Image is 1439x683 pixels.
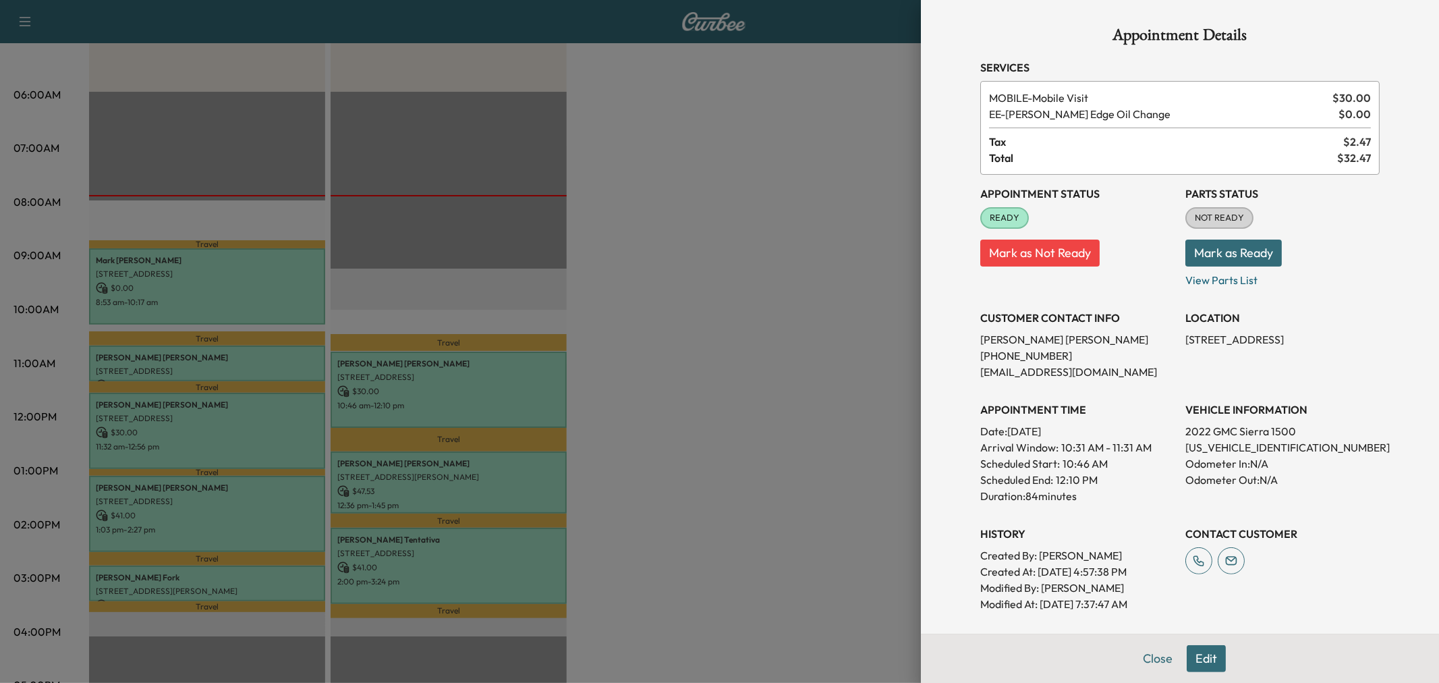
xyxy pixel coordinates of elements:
[1185,423,1380,439] p: 2022 GMC Sierra 1500
[980,547,1175,564] p: Created By : [PERSON_NAME]
[1185,402,1380,418] h3: VEHICLE INFORMATION
[989,90,1327,106] span: Mobile Visit
[1185,240,1282,267] button: Mark as Ready
[989,134,1343,150] span: Tax
[980,596,1175,612] p: Modified At : [DATE] 7:37:47 AM
[1134,645,1181,672] button: Close
[980,488,1175,504] p: Duration: 84 minutes
[980,423,1175,439] p: Date: [DATE]
[1332,90,1371,106] span: $ 30.00
[1185,439,1380,456] p: [US_VEHICLE_IDENTIFICATION_NUMBER]
[1187,645,1226,672] button: Edit
[980,402,1175,418] h3: APPOINTMENT TIME
[980,472,1053,488] p: Scheduled End:
[980,364,1175,380] p: [EMAIL_ADDRESS][DOMAIN_NAME]
[980,526,1175,542] h3: History
[1063,456,1108,472] p: 10:46 AM
[980,59,1380,76] h3: Services
[1185,456,1380,472] p: Odometer In: N/A
[1185,267,1380,288] p: View Parts List
[980,27,1380,49] h1: Appointment Details
[1343,134,1371,150] span: $ 2.47
[1185,526,1380,542] h3: CONTACT CUSTOMER
[1337,150,1371,166] span: $ 32.47
[1185,472,1380,488] p: Odometer Out: N/A
[980,240,1100,267] button: Mark as Not Ready
[982,211,1027,225] span: READY
[980,564,1175,580] p: Created At : [DATE] 4:57:38 PM
[980,439,1175,456] p: Arrival Window:
[989,150,1337,166] span: Total
[1185,186,1380,202] h3: Parts Status
[1338,106,1371,122] span: $ 0.00
[980,310,1175,326] h3: CUSTOMER CONTACT INFO
[980,186,1175,202] h3: Appointment Status
[1061,439,1152,456] span: 10:31 AM - 11:31 AM
[1056,472,1098,488] p: 12:10 PM
[980,456,1060,472] p: Scheduled Start:
[980,331,1175,348] p: [PERSON_NAME] [PERSON_NAME]
[1185,331,1380,348] p: [STREET_ADDRESS]
[980,580,1175,596] p: Modified By : [PERSON_NAME]
[1185,310,1380,326] h3: LOCATION
[989,106,1333,122] span: Ewing Edge Oil Change
[980,348,1175,364] p: [PHONE_NUMBER]
[1187,211,1252,225] span: NOT READY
